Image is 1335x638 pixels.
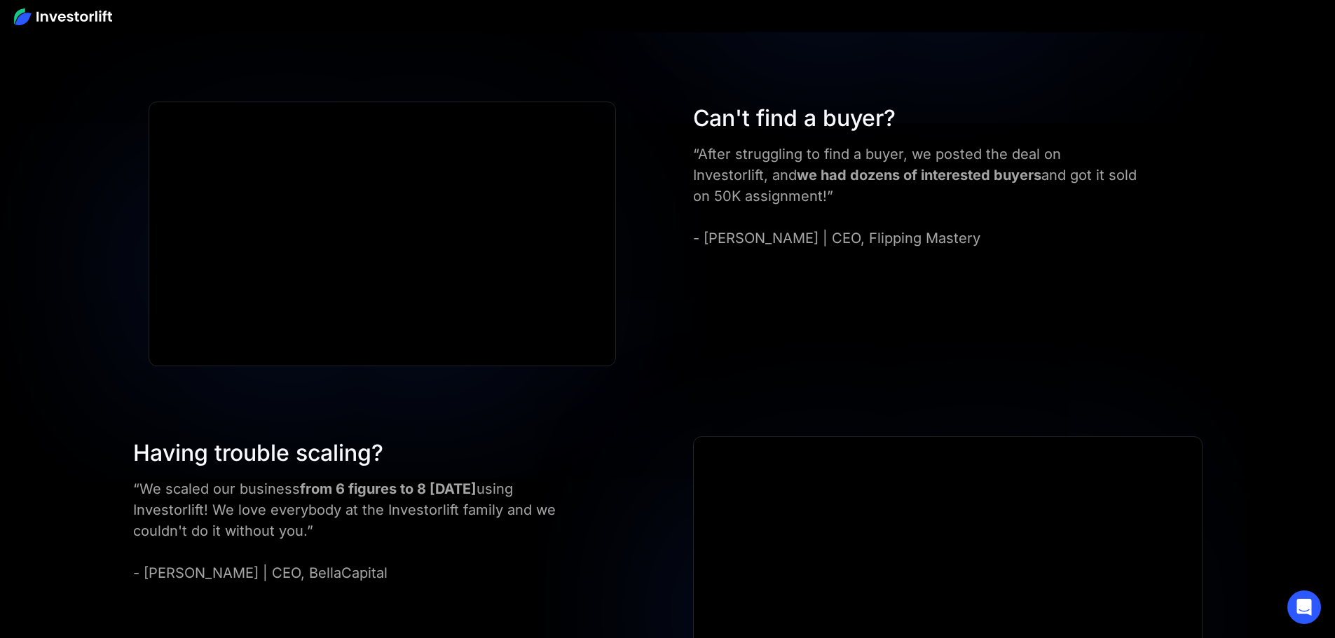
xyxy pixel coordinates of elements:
[300,480,477,497] strong: from 6 figures to 8 [DATE]
[133,436,568,470] div: Having trouble scaling?
[149,102,616,366] iframe: JERRY N
[133,478,568,583] div: “We scaled our business using Investorlift! We love everybody at the Investorlift family and we c...
[693,144,1137,249] div: “After struggling to find a buyer, we posted the deal on Investorlift, and and got it sold on 50K...
[797,167,1041,183] strong: we had dozens of interested buyers
[1287,590,1321,624] div: Open Intercom Messenger
[693,102,1137,135] div: Can't find a buyer?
